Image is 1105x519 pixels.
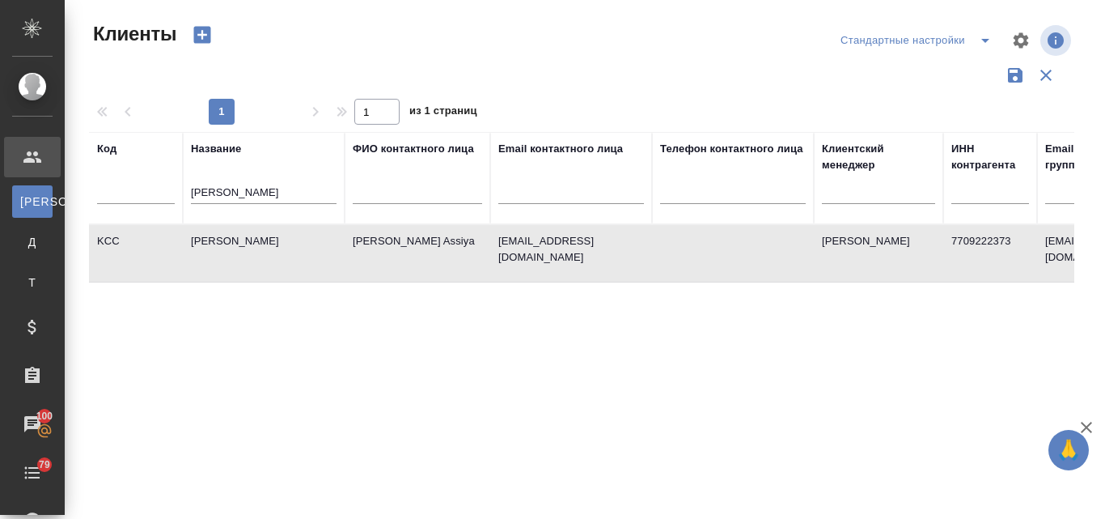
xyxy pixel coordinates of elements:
[12,185,53,218] a: [PERSON_NAME]
[836,28,1001,53] div: split button
[191,141,241,157] div: Название
[97,141,116,157] div: Код
[498,141,623,157] div: Email контактного лица
[4,453,61,493] a: 79
[1055,433,1082,467] span: 🙏
[4,404,61,445] a: 100
[29,457,60,473] span: 79
[89,21,176,47] span: Клиенты
[814,225,943,282] td: [PERSON_NAME]
[822,141,935,173] div: Клиентский менеджер
[20,194,44,210] span: [PERSON_NAME]
[943,225,1037,282] td: 7709222373
[183,21,222,49] button: Создать
[951,141,1029,173] div: ИНН контрагента
[660,141,803,157] div: Телефон контактного лица
[183,225,345,282] td: [PERSON_NAME]
[1031,60,1061,91] button: Сбросить фильтры
[1001,21,1040,60] span: Настроить таблицу
[12,266,53,299] a: Т
[1040,25,1074,56] span: Посмотреть информацию
[89,225,183,282] td: KCC
[12,226,53,258] a: Д
[1000,60,1031,91] button: Сохранить фильтры
[409,101,477,125] span: из 1 страниц
[345,225,490,282] td: [PERSON_NAME] Assiya
[353,141,474,157] div: ФИО контактного лица
[20,234,44,250] span: Д
[20,274,44,291] span: Т
[1048,430,1089,470] button: 🙏
[498,233,644,266] p: [EMAIL_ADDRESS][DOMAIN_NAME]
[27,408,63,424] span: 100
